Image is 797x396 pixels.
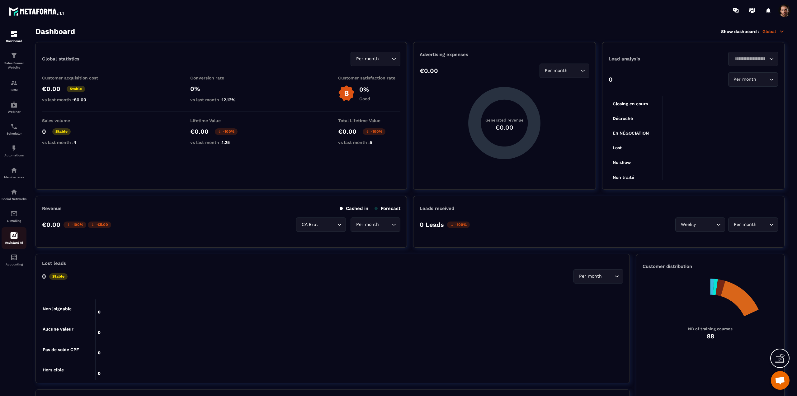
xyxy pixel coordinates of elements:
p: €0.00 [42,85,60,93]
p: 0% [190,85,252,93]
img: b-badge-o.b3b20ee6.svg [338,85,355,102]
span: Per month [578,273,603,280]
h3: Dashboard [35,27,75,36]
p: Leads received [420,206,454,211]
span: 1.25 [222,140,230,145]
img: formation [10,30,18,38]
p: Stable [67,86,85,92]
input: Search for option [758,221,768,228]
p: vs last month : [42,97,104,102]
a: automationsautomationsAutomations [2,140,26,162]
tspan: Lost [613,145,622,150]
tspan: Aucune valeur [43,327,73,332]
tspan: En NÉGOCIATION [613,131,649,136]
p: Conversion rate [190,75,252,80]
p: Scheduler [2,132,26,135]
input: Search for option [697,221,715,228]
p: Total Lifetime Value [338,118,400,123]
p: Sales volume [42,118,104,123]
p: vs last month : [338,140,400,145]
p: vs last month : [190,140,252,145]
p: -€5.00 [88,222,111,228]
tspan: Décroché [613,116,633,121]
p: 0% [359,86,370,93]
span: 5 [370,140,372,145]
tspan: Hors cible [43,367,64,372]
p: -100% [447,222,470,228]
p: 0 [609,76,613,83]
img: automations [10,166,18,174]
tspan: Non joignable [43,306,72,312]
p: €0.00 [190,128,209,135]
p: Social Networks [2,197,26,201]
img: automations [10,101,18,108]
span: Per month [732,221,758,228]
input: Search for option [569,67,579,74]
p: Lifetime Value [190,118,252,123]
p: CRM [2,88,26,92]
img: formation [10,79,18,87]
div: Search for option [296,217,346,232]
p: Revenue [42,206,62,211]
a: Assistant AI [2,227,26,249]
span: Per month [355,221,380,228]
p: Stable [52,128,71,135]
div: Search for option [351,217,400,232]
img: scheduler [10,123,18,130]
span: Per month [544,67,569,74]
span: €0.00 [73,97,86,102]
a: formationformationDashboard [2,26,26,47]
a: emailemailE-mailing [2,205,26,227]
input: Search for option [758,76,768,83]
a: social-networksocial-networkSocial Networks [2,184,26,205]
a: accountantaccountantAccounting [2,249,26,271]
p: -100% [64,222,86,228]
p: E-mailing [2,219,26,222]
input: Search for option [380,221,390,228]
p: 0 Leads [420,221,444,228]
p: Member area [2,175,26,179]
p: Webinar [2,110,26,113]
p: Lost leads [42,260,66,266]
tspan: Pas de solde CPF [43,347,79,352]
p: Sales Funnel Website [2,61,26,70]
p: Accounting [2,263,26,266]
input: Search for option [380,55,390,62]
p: vs last month : [42,140,104,145]
p: -100% [363,128,385,135]
p: 0 [42,273,46,280]
a: formationformationSales Funnel Website [2,47,26,74]
p: Customer acquisition cost [42,75,104,80]
img: logo [9,6,65,17]
div: Search for option [728,52,778,66]
p: 0 [42,128,46,135]
div: Open chat [771,371,790,390]
img: social-network [10,188,18,196]
a: automationsautomationsWebinar [2,96,26,118]
span: Per month [355,55,380,62]
tspan: Closing en cours [613,101,648,107]
span: 12.12% [222,97,235,102]
p: Advertising expenses [420,52,589,57]
p: Global statistics [42,56,79,62]
p: Cashed in [340,206,368,211]
img: formation [10,52,18,60]
p: Show dashboard : [721,29,759,34]
tspan: Non traité [613,175,634,180]
a: automationsautomationsMember area [2,162,26,184]
p: €0.00 [42,221,60,228]
p: vs last month : [190,97,252,102]
p: €0.00 [420,67,438,74]
input: Search for option [319,221,336,228]
p: €0.00 [338,128,356,135]
p: Forecast [375,206,400,211]
input: Search for option [603,273,613,280]
span: CA Brut [300,221,319,228]
img: email [10,210,18,217]
div: Search for option [728,217,778,232]
p: Lead analysis [609,56,693,62]
div: Search for option [573,269,623,284]
input: Search for option [732,55,768,62]
span: Per month [732,76,758,83]
span: 4 [73,140,76,145]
